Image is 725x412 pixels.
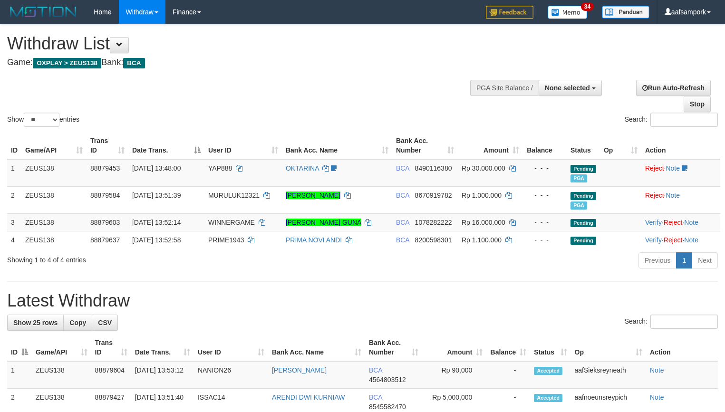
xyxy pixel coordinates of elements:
h4: Game: Bank: [7,58,474,67]
td: 4 [7,231,21,249]
span: Pending [570,219,596,227]
th: Amount: activate to sort column ascending [458,132,523,159]
img: panduan.png [602,6,649,19]
span: BCA [396,219,409,226]
th: User ID: activate to sort column ascending [194,334,268,361]
span: YAP888 [208,164,232,172]
span: 88879603 [90,219,120,226]
div: - - - [527,218,563,227]
a: Copy [63,315,92,331]
th: Balance: activate to sort column ascending [486,334,530,361]
span: 88879584 [90,192,120,199]
span: Copy 8490116380 to clipboard [415,164,452,172]
td: · · [641,213,720,231]
a: [PERSON_NAME] GUNA [286,219,361,226]
span: [DATE] 13:51:39 [132,192,181,199]
th: Amount: activate to sort column ascending [422,334,486,361]
td: ZEUS138 [21,159,87,187]
th: Trans ID: activate to sort column ascending [87,132,128,159]
a: Next [692,252,718,268]
a: Stop [684,96,711,112]
img: MOTION_logo.png [7,5,79,19]
span: Copy 8200598301 to clipboard [415,236,452,244]
span: Accepted [534,394,562,402]
td: 1 [7,159,21,187]
a: [PERSON_NAME] [272,366,327,374]
th: Balance [523,132,567,159]
h1: Latest Withdraw [7,291,718,310]
a: Note [650,393,664,401]
label: Search: [625,315,718,329]
span: OXPLAY > ZEUS138 [33,58,101,68]
span: Pending [570,165,596,173]
a: OKTARINA [286,164,319,172]
label: Show entries [7,113,79,127]
td: ZEUS138 [21,231,87,249]
span: Rp 16.000.000 [462,219,505,226]
td: 2 [7,186,21,213]
th: ID: activate to sort column descending [7,334,32,361]
h1: Withdraw List [7,34,474,53]
th: Game/API: activate to sort column ascending [32,334,91,361]
span: BCA [369,393,382,401]
th: Action [646,334,718,361]
th: Op: activate to sort column ascending [571,334,646,361]
span: Pending [570,237,596,245]
a: Run Auto-Refresh [636,80,711,96]
th: Bank Acc. Number: activate to sort column ascending [365,334,423,361]
input: Search: [650,113,718,127]
a: Show 25 rows [7,315,64,331]
div: Showing 1 to 4 of 4 entries [7,251,295,265]
img: Button%20Memo.svg [548,6,588,19]
a: Note [666,192,680,199]
th: Status: activate to sort column ascending [530,334,570,361]
td: Rp 90,000 [422,361,486,389]
th: User ID: activate to sort column ascending [204,132,282,159]
th: Game/API: activate to sort column ascending [21,132,87,159]
button: None selected [539,80,602,96]
th: ID [7,132,21,159]
td: - [486,361,530,389]
span: [DATE] 13:52:58 [132,236,181,244]
span: Copy 4564803512 to clipboard [369,376,406,383]
a: Reject [664,219,683,226]
span: WINNERGAME [208,219,255,226]
th: Date Trans.: activate to sort column ascending [131,334,194,361]
span: BCA [396,164,409,172]
td: ZEUS138 [21,213,87,231]
a: PRIMA NOVI ANDI [286,236,342,244]
td: 3 [7,213,21,231]
td: aafSieksreyneath [571,361,646,389]
a: [PERSON_NAME] [286,192,340,199]
span: Show 25 rows [13,319,58,326]
span: MURULUK12321 [208,192,260,199]
div: - - - [527,191,563,200]
div: - - - [527,235,563,245]
span: Marked by aafnoeunsreypich [570,201,587,210]
span: BCA [123,58,145,68]
a: CSV [92,315,118,331]
th: Bank Acc. Number: activate to sort column ascending [392,132,458,159]
span: CSV [98,319,112,326]
a: Note [684,219,698,226]
span: Copy [69,319,86,326]
span: 34 [581,2,594,11]
a: Previous [638,252,677,268]
th: Trans ID: activate to sort column ascending [91,334,131,361]
a: Reject [645,164,664,172]
span: Rp 1.000.000 [462,192,502,199]
span: [DATE] 13:52:14 [132,219,181,226]
th: Status [567,132,600,159]
td: · · [641,231,720,249]
span: Pending [570,192,596,200]
th: Date Trans.: activate to sort column descending [128,132,204,159]
td: · [641,186,720,213]
td: [DATE] 13:53:12 [131,361,194,389]
span: Marked by aafmaleo [570,174,587,182]
label: Search: [625,113,718,127]
a: Note [666,164,680,172]
a: Reject [645,192,664,199]
td: ZEUS138 [32,361,91,389]
a: 1 [676,252,692,268]
span: [DATE] 13:48:00 [132,164,181,172]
